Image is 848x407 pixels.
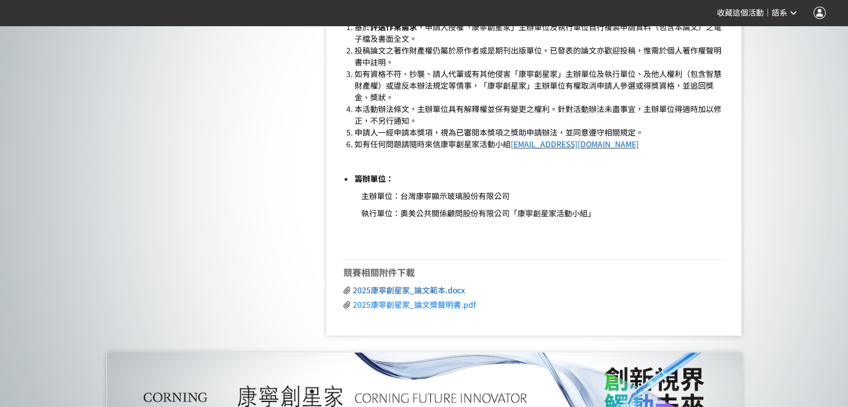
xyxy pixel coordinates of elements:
[352,284,464,295] a: 2025康寧創星家_論文範本.docx
[717,8,764,17] span: 收藏這個活動
[343,265,725,279] div: 競賽相關附件下載
[354,127,643,138] span: 申請人一經申請本獎項，視為已審閱本獎項之獎助申請辦法，並同意遵守相關規定。
[354,45,721,67] span: 投稿論文之著作財產權仍屬於原作者或是期刊出版單位。已發表的論文亦歡迎投稿，惟需於個人著作權聲明書中註明。
[764,7,772,19] span: ｜
[361,207,595,219] span: 執行單位：奧美公共關係顧問股份有限公司「康寧創星家活動小組」
[352,299,476,310] a: 2025康寧創星家_論文獎聲明書.pdf
[354,173,393,184] strong: 籌辦單位：
[354,103,721,126] span: 本活動辦法條文，主辦單位具有解釋權並保有變更之權利。針對活動辦法未盡事宜，主辦單位得適時加以修正，不另行通知。
[370,21,416,32] strong: 評選作業需求
[354,138,510,149] span: 如有任何問題請隨時來信康寧創星家活動小組
[354,68,721,103] span: 如有資格不符、抄襲、請人代筆或有其他侵害「康寧創星家」主辦單位及執行單位、及他人權利（包含智慧財產權）或違反本辦法規定等情事，「康寧創星家」主辦單位有權取消申請人參選或得獎資格，並追回獎金、獎狀。
[361,190,509,201] span: 主辦單位：台灣康寧顯示玻璃股份有限公司
[772,8,787,17] span: 語系
[354,21,721,44] span: 基於 ，申請人授權「康寧創星家」主辦單位及執行單位自行複製申請資料（包含本論文）之電子檔及書面全文。
[510,138,638,149] a: [EMAIL_ADDRESS][DOMAIN_NAME]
